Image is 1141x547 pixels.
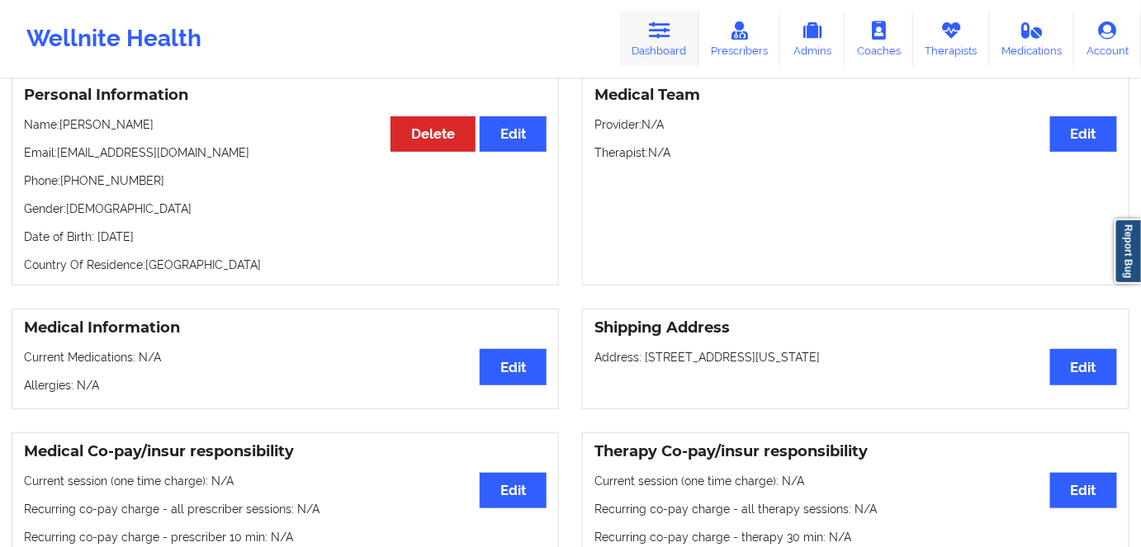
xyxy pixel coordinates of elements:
h3: Therapy Co-pay/insur responsibility [594,442,1117,461]
a: Admins [780,12,845,66]
button: Edit [1050,473,1117,508]
a: Coaches [845,12,913,66]
button: Delete [391,116,476,152]
h3: Shipping Address [594,318,1117,337]
a: Prescribers [699,12,781,66]
p: Recurring co-pay charge - therapy 30 min : N/A [594,529,1117,545]
button: Edit [480,349,547,384]
a: Therapists [913,12,990,66]
h3: Medical Information [24,318,547,337]
p: Allergies: N/A [24,377,547,394]
p: Recurring co-pay charge - all therapy sessions : N/A [594,501,1117,517]
p: Gender: [DEMOGRAPHIC_DATA] [24,200,547,217]
p: Current session (one time charge): N/A [594,473,1117,489]
a: Dashboard [620,12,699,66]
a: Account [1074,12,1141,66]
p: Provider: N/A [594,116,1117,133]
p: Country Of Residence: [GEOGRAPHIC_DATA] [24,257,547,273]
h3: Medical Co-pay/insur responsibility [24,442,547,461]
p: Recurring co-pay charge - prescriber 10 min : N/A [24,529,547,545]
p: Phone: [PHONE_NUMBER] [24,172,547,189]
p: Name: [PERSON_NAME] [24,116,547,133]
p: Therapist: N/A [594,144,1117,161]
a: Report Bug [1115,219,1141,284]
button: Edit [1050,116,1117,152]
p: Date of Birth: [DATE] [24,229,547,245]
p: Address: [STREET_ADDRESS][US_STATE] [594,349,1117,365]
h3: Personal Information [24,86,547,105]
button: Edit [1050,349,1117,384]
p: Email: [EMAIL_ADDRESS][DOMAIN_NAME] [24,144,547,161]
p: Recurring co-pay charge - all prescriber sessions : N/A [24,501,547,517]
p: Current Medications: N/A [24,349,547,365]
p: Current session (one time charge): N/A [24,473,547,489]
button: Edit [480,473,547,508]
a: Medications [990,12,1075,66]
h3: Medical Team [594,86,1117,105]
button: Edit [480,116,547,152]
